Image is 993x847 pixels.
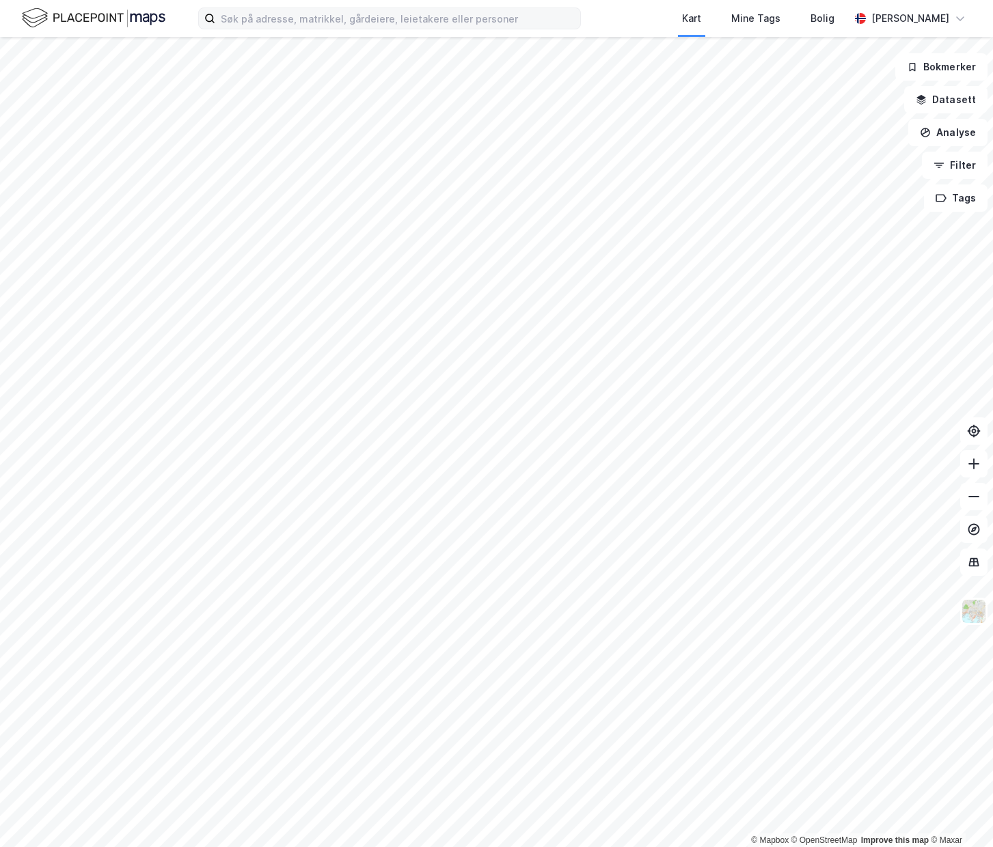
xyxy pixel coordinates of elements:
a: Improve this map [861,835,929,845]
iframe: Chat Widget [925,781,993,847]
div: Kart [682,10,701,27]
button: Analyse [908,119,988,146]
button: Tags [924,184,988,212]
div: Mine Tags [731,10,780,27]
button: Datasett [904,86,988,113]
a: Mapbox [751,835,789,845]
input: Søk på adresse, matrikkel, gårdeiere, leietakere eller personer [215,8,580,29]
a: OpenStreetMap [791,835,858,845]
button: Filter [922,152,988,179]
img: logo.f888ab2527a4732fd821a326f86c7f29.svg [22,6,165,30]
img: Z [961,598,987,624]
div: [PERSON_NAME] [871,10,949,27]
div: Bolig [811,10,834,27]
div: Kontrollprogram for chat [925,781,993,847]
button: Bokmerker [895,53,988,81]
